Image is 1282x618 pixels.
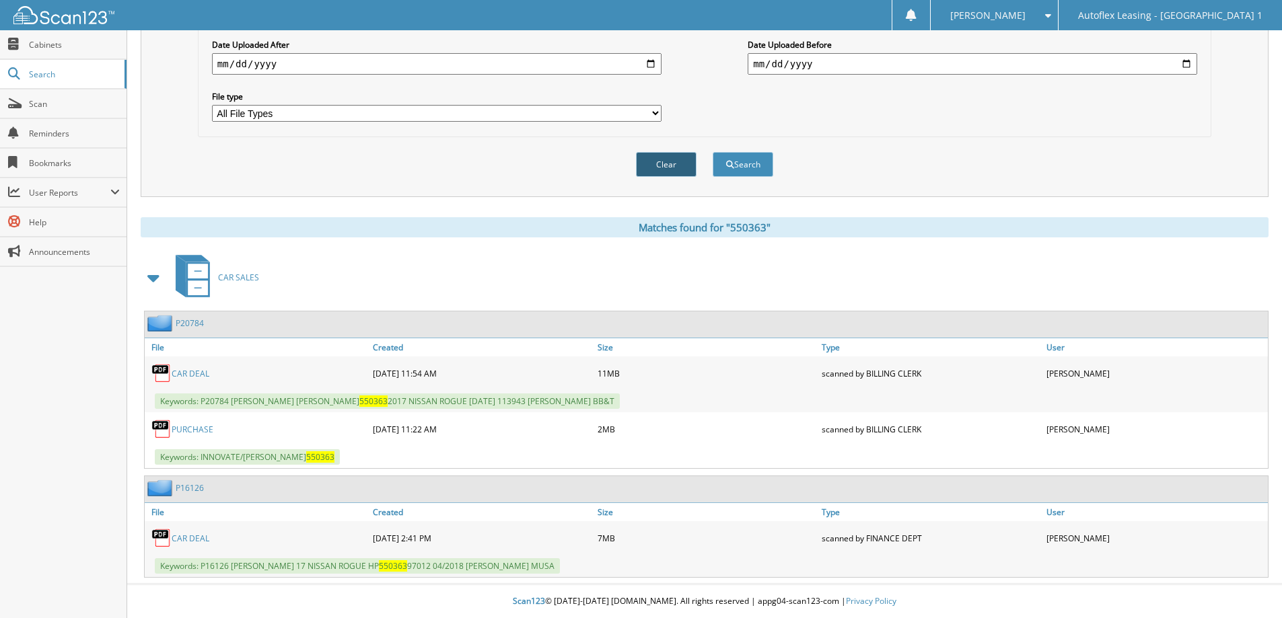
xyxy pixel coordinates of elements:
[212,53,662,75] input: start
[1043,360,1268,387] div: [PERSON_NAME]
[950,11,1026,20] span: [PERSON_NAME]
[145,338,369,356] a: File
[1043,525,1268,551] div: [PERSON_NAME]
[818,338,1043,356] a: Type
[29,39,120,50] span: Cabinets
[168,251,259,304] a: CAR SALES
[359,395,388,407] span: 550363
[594,416,819,442] div: 2MB
[29,246,120,258] span: Announcements
[29,157,120,169] span: Bookmarks
[748,53,1197,75] input: end
[846,595,896,607] a: Privacy Policy
[379,560,407,572] span: 550363
[594,503,819,521] a: Size
[151,419,172,439] img: PDF.png
[513,595,545,607] span: Scan123
[127,585,1282,618] div: © [DATE]-[DATE] [DOMAIN_NAME]. All rights reserved | appg04-scan123-com |
[1215,553,1282,618] iframe: Chat Widget
[155,449,340,465] span: Keywords: INNOVATE/[PERSON_NAME]
[151,363,172,383] img: PDF.png
[172,533,209,544] a: CAR DEAL
[1043,503,1268,521] a: User
[594,338,819,356] a: Size
[141,217,1269,237] div: Matches found for "550363"
[369,525,594,551] div: [DATE] 2:41 PM
[818,360,1043,387] div: scanned by BILLING CLERK
[369,360,594,387] div: [DATE] 11:54 AM
[1078,11,1262,20] span: Autoflex Leasing - [GEOGRAPHIC_DATA] 1
[29,187,110,198] span: User Reports
[818,525,1043,551] div: scanned by FINANCE DEPT
[369,503,594,521] a: Created
[212,91,662,102] label: File type
[29,69,118,80] span: Search
[176,482,204,494] a: P16126
[1043,416,1268,442] div: [PERSON_NAME]
[13,6,114,24] img: scan123-logo-white.svg
[748,39,1197,50] label: Date Uploaded Before
[29,98,120,110] span: Scan
[151,528,172,548] img: PDF.png
[818,503,1043,521] a: Type
[29,217,120,228] span: Help
[306,451,334,463] span: 550363
[155,558,560,574] span: Keywords: P16126 [PERSON_NAME] 17 NISSAN ROGUE HP 97012 04/2018 [PERSON_NAME] MUSA
[172,424,213,435] a: PURCHASE
[147,315,176,332] img: folder2.png
[218,272,259,283] span: CAR SALES
[369,416,594,442] div: [DATE] 11:22 AM
[713,152,773,177] button: Search
[1043,338,1268,356] a: User
[212,39,662,50] label: Date Uploaded After
[369,338,594,356] a: Created
[594,525,819,551] div: 7MB
[636,152,697,177] button: Clear
[176,317,204,329] a: P20784
[594,360,819,387] div: 11MB
[818,416,1043,442] div: scanned by BILLING CLERK
[172,368,209,379] a: CAR DEAL
[155,393,620,409] span: Keywords: P20784 [PERSON_NAME] [PERSON_NAME] 2017 NISSAN ROGUE [DATE] 113943 [PERSON_NAME] BB&T
[29,128,120,139] span: Reminders
[147,479,176,496] img: folder2.png
[145,503,369,521] a: File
